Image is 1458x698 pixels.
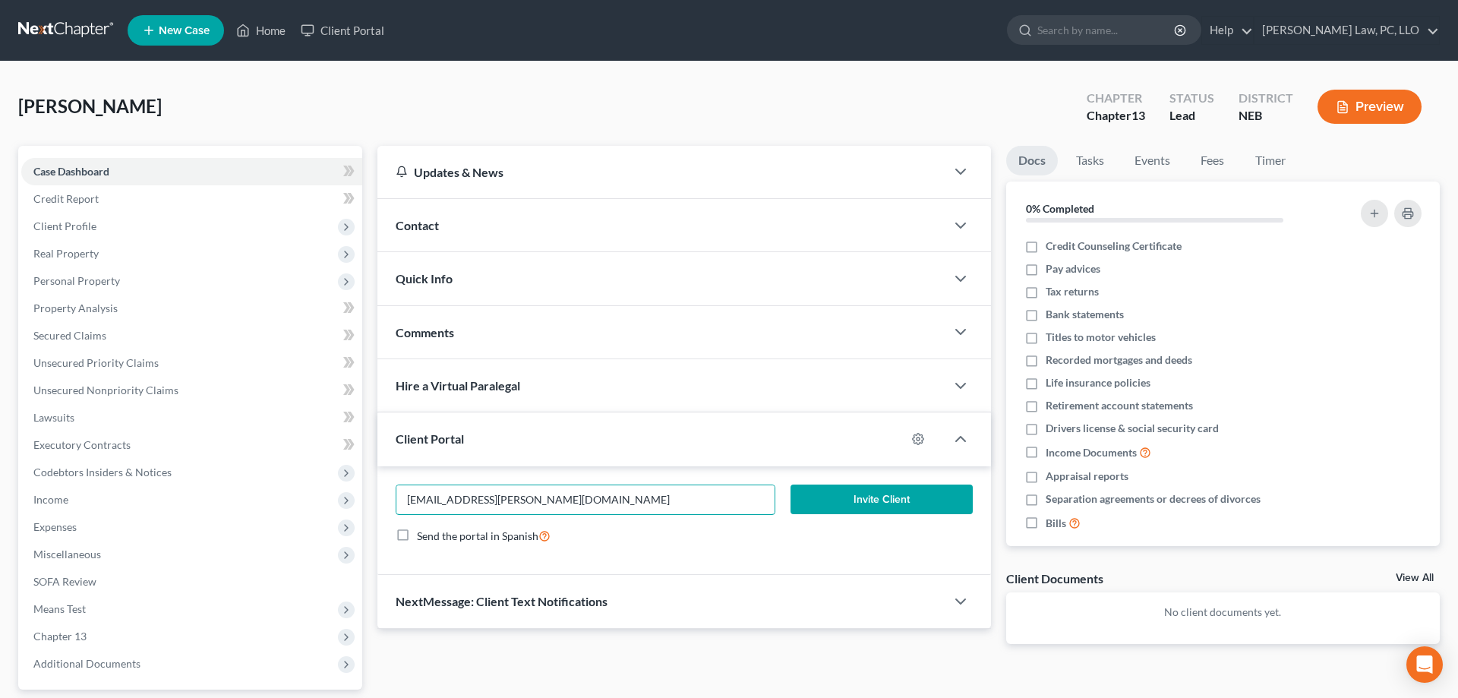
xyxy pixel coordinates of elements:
span: Secured Claims [33,329,106,342]
a: Home [229,17,293,44]
span: Real Property [33,247,99,260]
span: NextMessage: Client Text Notifications [396,594,607,608]
span: Credit Counseling Certificate [1046,238,1182,254]
div: NEB [1239,107,1293,125]
a: Timer [1243,146,1298,175]
input: Search by name... [1037,16,1176,44]
div: Chapter [1087,90,1145,107]
span: [PERSON_NAME] [18,95,162,117]
span: Miscellaneous [33,548,101,561]
button: Preview [1318,90,1422,124]
span: Client Portal [396,431,464,446]
span: Personal Property [33,274,120,287]
span: Bank statements [1046,307,1124,322]
div: Lead [1169,107,1214,125]
a: Credit Report [21,185,362,213]
a: Client Portal [293,17,392,44]
div: Open Intercom Messenger [1406,646,1443,683]
p: No client documents yet. [1018,605,1428,620]
span: SOFA Review [33,575,96,588]
span: Life insurance policies [1046,375,1150,390]
span: Case Dashboard [33,165,109,178]
span: Credit Report [33,192,99,205]
div: Client Documents [1006,570,1103,586]
span: Recorded mortgages and deeds [1046,352,1192,368]
a: Case Dashboard [21,158,362,185]
span: Separation agreements or decrees of divorces [1046,491,1261,507]
span: Tax returns [1046,284,1099,299]
strong: 0% Completed [1026,202,1094,215]
span: New Case [159,25,210,36]
a: Unsecured Priority Claims [21,349,362,377]
span: Income [33,493,68,506]
span: Additional Documents [33,657,140,670]
span: Titles to motor vehicles [1046,330,1156,345]
span: Retirement account statements [1046,398,1193,413]
a: Events [1122,146,1182,175]
a: View All [1396,573,1434,583]
span: 13 [1131,108,1145,122]
span: Lawsuits [33,411,74,424]
a: Help [1202,17,1253,44]
span: Property Analysis [33,302,118,314]
span: Quick Info [396,271,453,286]
span: Executory Contracts [33,438,131,451]
div: Updates & News [396,164,927,180]
span: Contact [396,218,439,232]
a: Lawsuits [21,404,362,431]
a: Fees [1188,146,1237,175]
a: Unsecured Nonpriority Claims [21,377,362,404]
span: Pay advices [1046,261,1100,276]
span: Client Profile [33,220,96,232]
div: District [1239,90,1293,107]
a: Secured Claims [21,322,362,349]
span: Unsecured Nonpriority Claims [33,384,178,396]
span: Comments [396,325,454,340]
div: Chapter [1087,107,1145,125]
button: Invite Client [791,485,973,515]
span: Unsecured Priority Claims [33,356,159,369]
a: [PERSON_NAME] Law, PC, LLO [1254,17,1439,44]
a: Docs [1006,146,1058,175]
a: Executory Contracts [21,431,362,459]
span: Income Documents [1046,445,1137,460]
span: Send the portal in Spanish [417,529,538,542]
a: Property Analysis [21,295,362,322]
span: Appraisal reports [1046,469,1128,484]
a: SOFA Review [21,568,362,595]
span: Hire a Virtual Paralegal [396,378,520,393]
span: Expenses [33,520,77,533]
span: Chapter 13 [33,630,87,643]
span: Means Test [33,602,86,615]
div: Status [1169,90,1214,107]
input: Enter email [396,485,775,514]
a: Tasks [1064,146,1116,175]
span: Drivers license & social security card [1046,421,1219,436]
span: Bills [1046,516,1066,531]
span: Codebtors Insiders & Notices [33,466,172,478]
